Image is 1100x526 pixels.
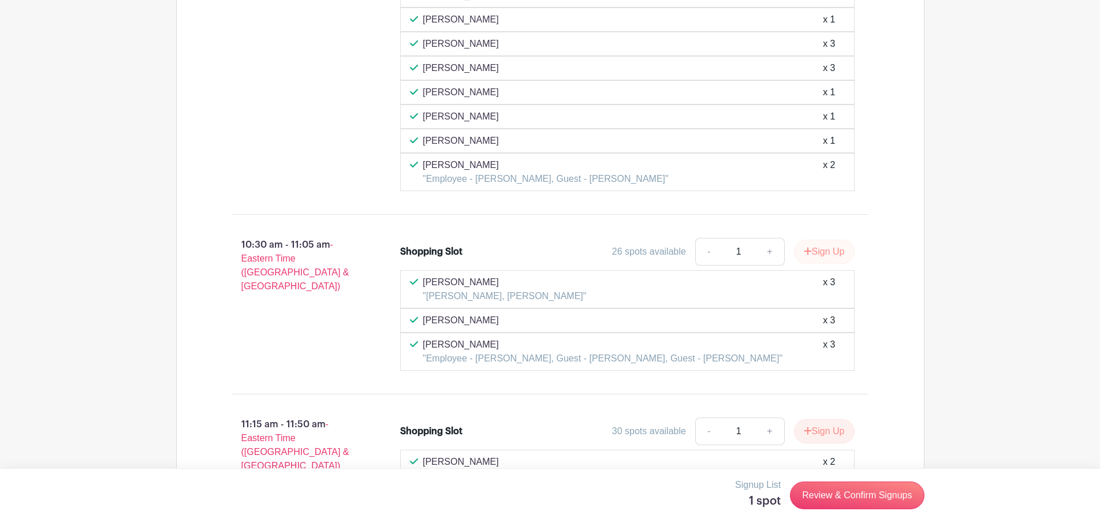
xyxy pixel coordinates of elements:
div: x 3 [823,314,835,327]
div: 30 spots available [612,424,686,438]
p: [PERSON_NAME] [423,110,499,124]
h5: 1 spot [735,494,781,508]
div: x 2 [823,158,835,186]
a: + [755,238,784,266]
div: x 3 [823,338,835,365]
p: "Employee - [PERSON_NAME], Guest - [PERSON_NAME]" [423,172,669,186]
p: Signup List [735,478,781,492]
a: + [755,417,784,445]
p: [PERSON_NAME] [423,13,499,27]
a: Review & Confirm Signups [790,482,924,509]
p: [PERSON_NAME] [423,37,499,51]
a: - [695,417,722,445]
div: x 3 [823,275,835,303]
button: Sign Up [794,419,855,443]
a: - [695,238,722,266]
div: x 1 [823,13,835,27]
p: [PERSON_NAME] [423,275,586,289]
button: Sign Up [794,240,855,264]
p: "[PERSON_NAME], [PERSON_NAME]" [423,289,586,303]
p: 11:15 am - 11:50 am [214,413,382,477]
p: [PERSON_NAME] [423,338,782,352]
p: [PERSON_NAME] [423,314,499,327]
p: [PERSON_NAME] [423,85,499,99]
div: x 3 [823,37,835,51]
p: "Employee - [PERSON_NAME], Guest - [PERSON_NAME], Guest - [PERSON_NAME]" [423,352,782,365]
p: 10:30 am - 11:05 am [214,233,382,298]
p: [PERSON_NAME] [423,455,535,469]
div: x 2 [823,455,835,483]
div: 26 spots available [612,245,686,259]
div: x 1 [823,134,835,148]
div: x 1 [823,110,835,124]
div: Shopping Slot [400,424,463,438]
p: [PERSON_NAME] [423,61,499,75]
div: x 1 [823,85,835,99]
div: x 3 [823,61,835,75]
p: [PERSON_NAME] [423,158,669,172]
span: - Eastern Time ([GEOGRAPHIC_DATA] & [GEOGRAPHIC_DATA]) [241,240,349,291]
p: [PERSON_NAME] [423,134,499,148]
div: Shopping Slot [400,245,463,259]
